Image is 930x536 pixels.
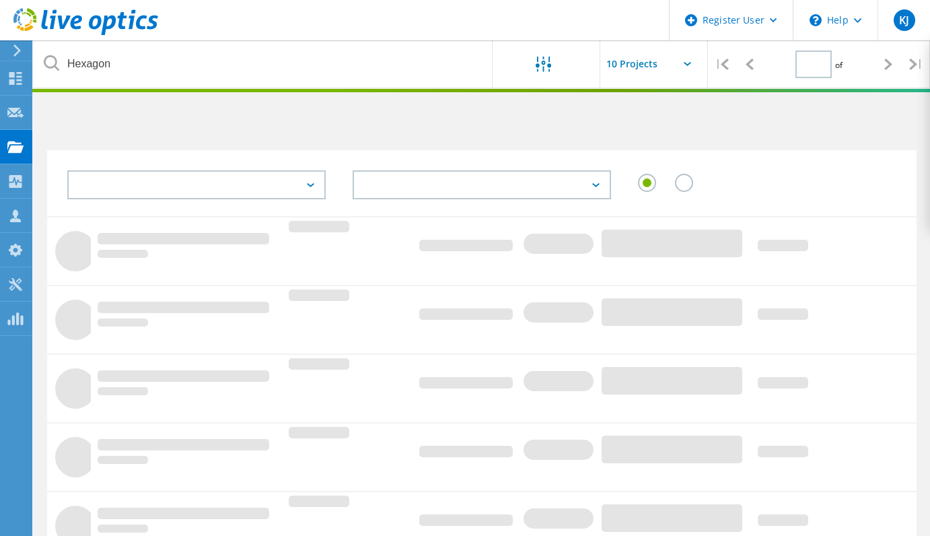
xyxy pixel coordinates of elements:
span: KJ [899,15,909,26]
div: | [708,40,736,88]
input: undefined [34,40,493,88]
div: | [902,40,930,88]
svg: \n [810,14,822,26]
a: Live Optics Dashboard [13,28,158,38]
span: of [835,59,843,71]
